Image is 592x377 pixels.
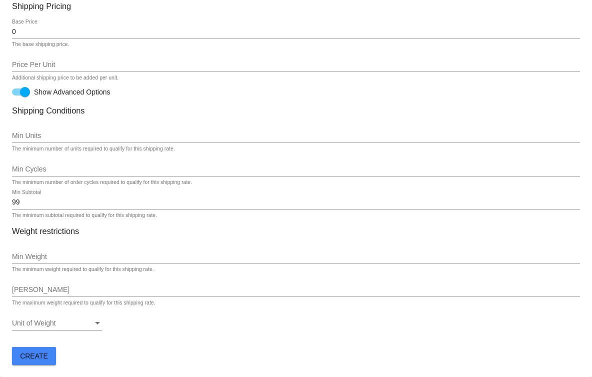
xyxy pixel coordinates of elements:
div: The minimum number of order cycles required to qualify for this shipping rate. [12,179,192,185]
h3: Shipping Conditions [12,106,580,115]
input: Max Weight [12,286,580,294]
input: Base Price [12,28,580,36]
span: Unit of Weight [12,319,56,327]
button: Create [12,347,56,365]
span: Create [20,352,48,360]
mat-select: Unit of Weight [12,319,102,327]
div: The maximum weight required to qualify for this shipping rate. [12,300,155,306]
input: Min Units [12,132,580,140]
input: Price Per Unit [12,61,580,69]
input: Min Cycles [12,165,580,173]
div: The minimum number of units required to qualify for this shipping rate. [12,146,175,152]
input: Min Weight [12,253,580,261]
h3: Shipping Pricing [12,1,580,11]
span: Show Advanced Options [34,87,110,97]
h3: Weight restrictions [12,226,580,236]
div: The base shipping price. [12,41,69,47]
div: The minimum weight required to qualify for this shipping rate. [12,266,154,272]
div: Additional shipping price to be added per unit. [12,75,118,81]
input: Min Subtotal [12,198,580,206]
div: The minimum subtotal required to qualify for this shipping rate. [12,212,157,218]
